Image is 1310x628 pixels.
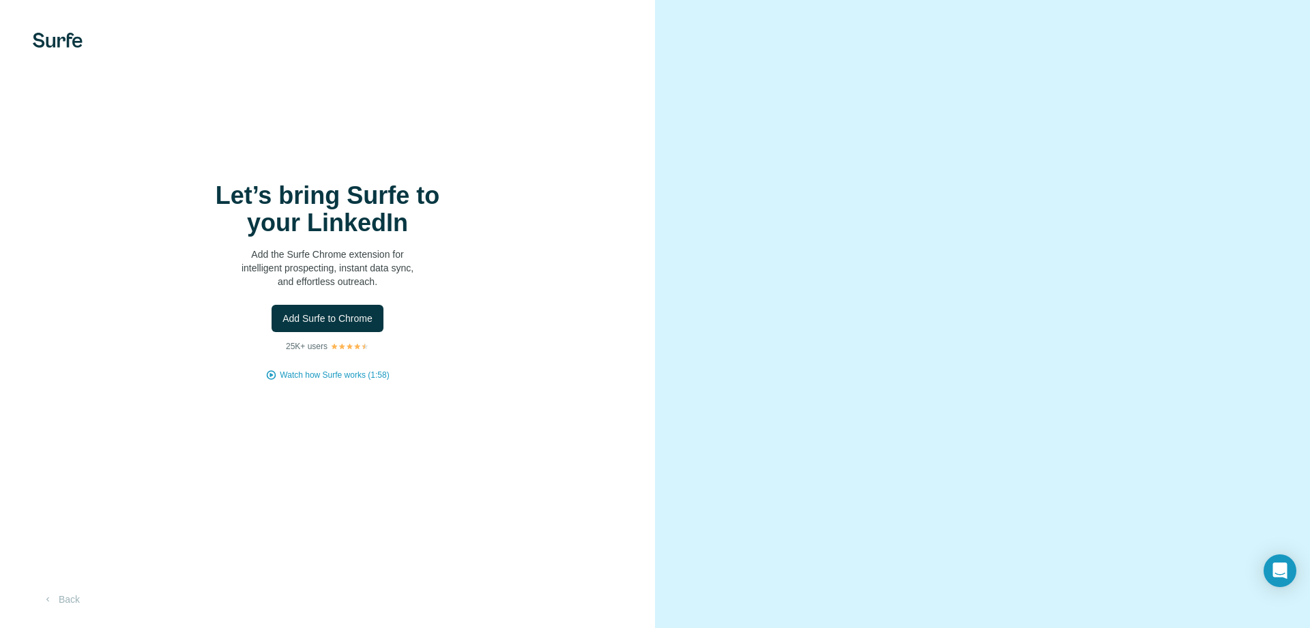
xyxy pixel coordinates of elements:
[280,369,389,381] button: Watch how Surfe works (1:58)
[286,340,327,353] p: 25K+ users
[330,342,369,350] img: Rating Stars
[191,248,464,288] p: Add the Surfe Chrome extension for intelligent prospecting, instant data sync, and effortless out...
[33,587,89,612] button: Back
[272,305,383,332] button: Add Surfe to Chrome
[1264,554,1296,587] div: Open Intercom Messenger
[33,33,83,48] img: Surfe's logo
[282,312,373,325] span: Add Surfe to Chrome
[191,182,464,237] h1: Let’s bring Surfe to your LinkedIn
